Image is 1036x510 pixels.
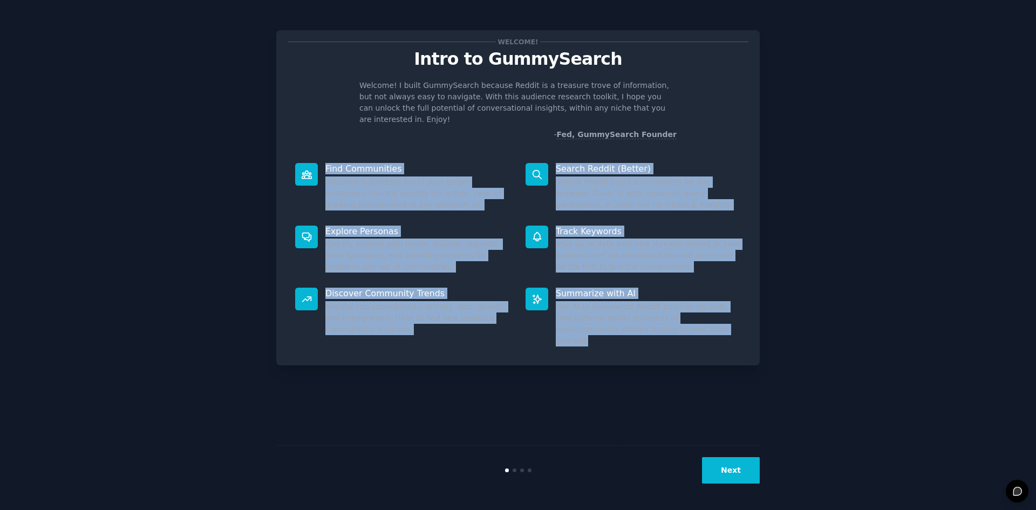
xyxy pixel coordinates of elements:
dd: See the top subreddits by activity, size, growth, and engagement. Filter to find new breakout com... [325,301,510,335]
p: Summarize with AI [556,288,741,299]
span: Welcome! [496,36,540,47]
div: - [554,129,677,140]
p: Find Communities [325,163,510,174]
p: Intro to GummySearch [288,50,748,69]
dd: Discover Subreddits full of your target customers. Quickly identify the active, new, or growing c... [325,176,510,210]
p: Welcome! I built GummySearch because Reddit is a treasure trove of information, but not always ea... [359,80,677,125]
button: Next [702,457,760,484]
a: Fed, GummySearch Founder [556,130,677,139]
p: Track Keywords [556,226,741,237]
dd: Search Reddit posts & comments for any keyword. Zoom in with advanced query parameters, or zoom o... [556,176,741,210]
p: Search Reddit (Better) [556,163,741,174]
dd: Quickly explore pain points, solution requests, open questions, and spending patterns for people ... [325,239,510,273]
dd: Use AI to summarize Reddit posts in seconds. Find patterns within hundreds of posts/comments with... [556,301,741,346]
p: Discover Community Trends [325,288,510,299]
p: Explore Personas [325,226,510,237]
dd: Stay up to date with new threads related to your business. Set up email/slack/discord alerts and ... [556,239,741,273]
